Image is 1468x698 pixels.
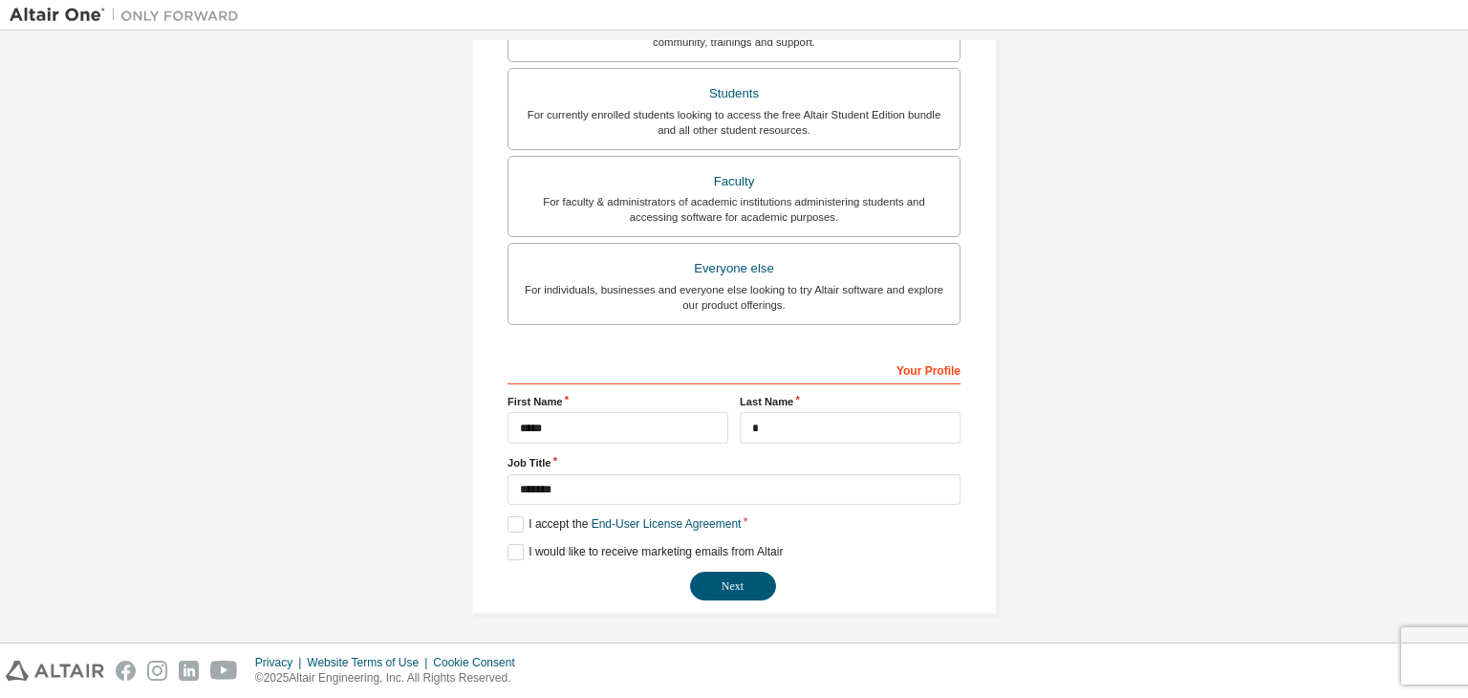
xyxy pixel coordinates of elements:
[10,6,248,25] img: Altair One
[179,661,199,681] img: linkedin.svg
[507,544,783,560] label: I would like to receive marketing emails from Altair
[433,655,526,670] div: Cookie Consent
[520,255,948,282] div: Everyone else
[507,455,961,470] label: Job Title
[255,670,527,687] p: © 2025 Altair Engineering, Inc. All Rights Reserved.
[255,655,307,670] div: Privacy
[307,655,433,670] div: Website Terms of Use
[507,516,741,533] label: I accept the
[690,572,776,600] button: Next
[210,661,238,681] img: youtube.svg
[520,107,948,138] div: For currently enrolled students looking to access the free Altair Student Edition bundle and all ...
[520,282,948,313] div: For individuals, businesses and everyone else looking to try Altair software and explore our prod...
[116,661,136,681] img: facebook.svg
[740,394,961,409] label: Last Name
[507,394,728,409] label: First Name
[507,354,961,384] div: Your Profile
[520,168,948,195] div: Faculty
[520,80,948,107] div: Students
[6,661,104,681] img: altair_logo.svg
[592,517,742,531] a: End-User License Agreement
[147,661,167,681] img: instagram.svg
[520,194,948,225] div: For faculty & administrators of academic institutions administering students and accessing softwa...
